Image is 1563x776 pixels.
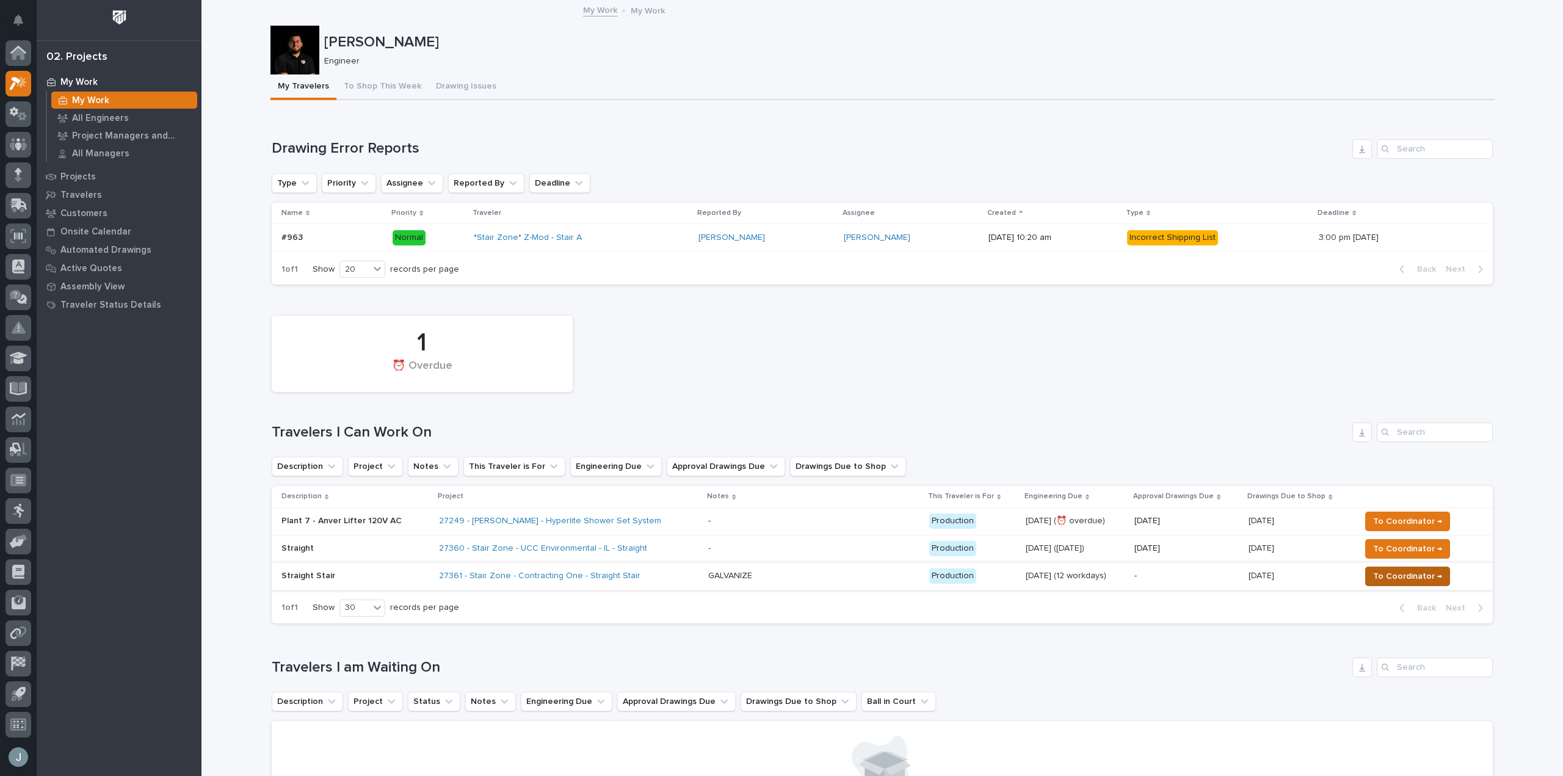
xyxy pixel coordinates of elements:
[698,233,765,243] a: [PERSON_NAME]
[708,571,752,581] div: GALVANIZE
[1318,206,1349,220] p: Deadline
[272,457,343,476] button: Description
[1410,603,1436,614] span: Back
[390,264,459,275] p: records per page
[381,173,443,193] button: Assignee
[1026,543,1125,554] p: [DATE] ([DATE])
[1134,543,1239,554] p: [DATE]
[391,206,416,220] p: Priority
[47,92,201,109] a: My Work
[529,173,590,193] button: Deadline
[37,186,201,204] a: Travelers
[1365,512,1450,531] button: To Coordinator →
[281,543,429,554] p: Straight
[1390,603,1441,614] button: Back
[570,457,662,476] button: Engineering Due
[439,516,661,526] a: 27249 - [PERSON_NAME] - Hyperlite Shower Set System
[1134,571,1239,581] p: -
[708,516,711,526] div: -
[37,259,201,277] a: Active Quotes
[844,233,910,243] a: [PERSON_NAME]
[617,692,736,711] button: Approval Drawings Due
[667,457,785,476] button: Approval Drawings Due
[929,541,976,556] div: Production
[272,659,1347,676] h1: Travelers I am Waiting On
[1373,542,1442,556] span: To Coordinator →
[741,692,857,711] button: Drawings Due to Shop
[929,513,976,529] div: Production
[408,457,459,476] button: Notes
[1126,206,1144,220] p: Type
[1446,603,1473,614] span: Next
[1441,603,1493,614] button: Next
[272,424,1347,441] h1: Travelers I Can Work On
[707,490,729,503] p: Notes
[72,148,129,159] p: All Managers
[1249,513,1277,526] p: [DATE]
[281,230,305,243] p: #963
[631,3,665,16] p: My Work
[1133,490,1214,503] p: Approval Drawings Due
[1249,568,1277,581] p: [DATE]
[72,113,129,124] p: All Engineers
[336,74,429,100] button: To Shop This Week
[72,95,109,106] p: My Work
[60,227,131,238] p: Onsite Calendar
[988,233,1117,243] p: [DATE] 10:20 am
[1127,230,1218,245] div: Incorrect Shipping List
[37,241,201,259] a: Automated Drawings
[408,692,460,711] button: Status
[474,233,582,243] a: *Stair Zone* Z-Mod - Stair A
[1373,514,1442,529] span: To Coordinator →
[1026,516,1125,526] p: [DATE] (⏰ overdue)
[439,571,640,581] a: 27361 - Stair Zone - Contracting One - Straight Stair
[1365,567,1450,586] button: To Coordinator →
[37,204,201,222] a: Customers
[292,328,552,358] div: 1
[465,692,516,711] button: Notes
[272,535,1493,562] tr: Straight27360 - Stair Zone - UCC Environmental - IL - Straight - Production[DATE] ([DATE])[DATE][...
[60,281,125,292] p: Assembly View
[47,145,201,162] a: All Managers
[1377,422,1493,442] div: Search
[429,74,504,100] button: Drawing Issues
[60,245,151,256] p: Automated Drawings
[324,34,1490,51] p: [PERSON_NAME]
[928,490,994,503] p: This Traveler is For
[272,255,308,285] p: 1 of 1
[60,300,161,311] p: Traveler Status Details
[37,277,201,296] a: Assembly View
[313,603,335,613] p: Show
[292,360,552,385] div: ⏰ Overdue
[390,603,459,613] p: records per page
[1365,539,1450,559] button: To Coordinator →
[439,543,647,554] a: 27360 - Stair Zone - UCC Environmental - IL - Straight
[861,692,936,711] button: Ball in Court
[1446,264,1473,275] span: Next
[1249,541,1277,554] p: [DATE]
[473,206,501,220] p: Traveler
[929,568,976,584] div: Production
[790,457,906,476] button: Drawings Due to Shop
[5,7,31,33] button: Notifications
[60,77,98,88] p: My Work
[348,692,403,711] button: Project
[272,562,1493,590] tr: Straight Stair27361 - Stair Zone - Contracting One - Straight Stair GALVANIZE Production[DATE] (1...
[60,263,122,274] p: Active Quotes
[60,172,96,183] p: Projects
[108,6,131,29] img: Workspace Logo
[448,173,524,193] button: Reported By
[1377,139,1493,159] div: Search
[348,457,403,476] button: Project
[521,692,612,711] button: Engineering Due
[272,692,343,711] button: Description
[708,543,711,554] div: -
[5,744,31,770] button: users-avatar
[340,601,369,614] div: 30
[697,206,741,220] p: Reported By
[281,206,303,220] p: Name
[1410,264,1436,275] span: Back
[37,222,201,241] a: Onsite Calendar
[1134,516,1239,526] p: [DATE]
[47,127,201,144] a: Project Managers and Engineers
